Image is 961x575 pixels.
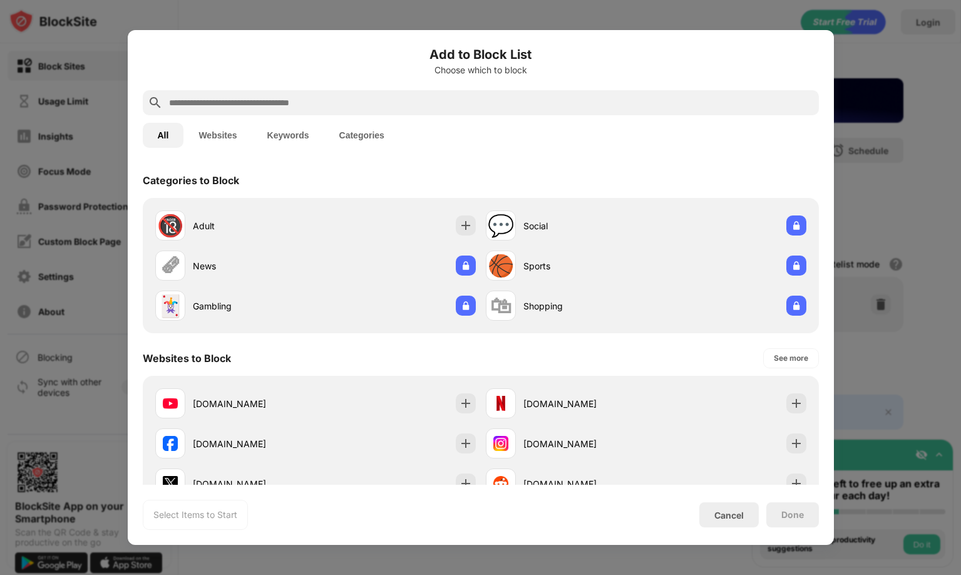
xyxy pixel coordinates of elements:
[160,253,181,279] div: 🗞
[153,509,237,521] div: Select Items to Start
[493,396,508,411] img: favicons
[143,352,231,365] div: Websites to Block
[488,213,514,239] div: 💬
[143,45,819,64] h6: Add to Block List
[163,396,178,411] img: favicons
[193,219,316,232] div: Adult
[163,476,178,491] img: favicons
[143,65,819,75] div: Choose which to block
[523,477,646,490] div: [DOMAIN_NAME]
[163,436,178,451] img: favicons
[193,477,316,490] div: [DOMAIN_NAME]
[193,259,316,272] div: News
[523,437,646,450] div: [DOMAIN_NAME]
[183,123,252,148] button: Websites
[488,253,514,279] div: 🏀
[781,510,804,520] div: Done
[193,397,316,410] div: [DOMAIN_NAME]
[148,95,163,110] img: search.svg
[774,352,808,365] div: See more
[324,123,399,148] button: Categories
[523,397,646,410] div: [DOMAIN_NAME]
[523,219,646,232] div: Social
[193,299,316,313] div: Gambling
[193,437,316,450] div: [DOMAIN_NAME]
[490,293,511,319] div: 🛍
[493,436,508,451] img: favicons
[252,123,324,148] button: Keywords
[143,123,184,148] button: All
[523,299,646,313] div: Shopping
[714,510,744,521] div: Cancel
[157,213,183,239] div: 🔞
[143,174,239,187] div: Categories to Block
[157,293,183,319] div: 🃏
[493,476,508,491] img: favicons
[523,259,646,272] div: Sports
